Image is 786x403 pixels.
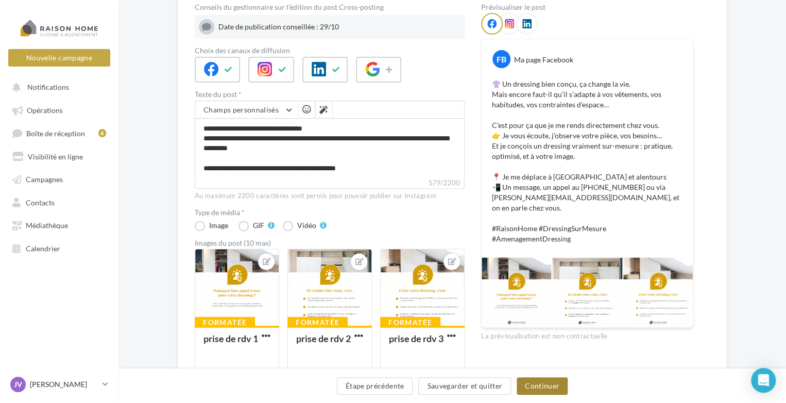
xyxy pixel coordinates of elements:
div: Date de publication conseillée : 29/10 [218,22,460,32]
a: Visibilité en ligne [6,147,112,165]
button: Sauvegarder et quitter [418,377,511,395]
div: Conseils du gestionnaire sur l'édition du post Cross-posting [195,4,465,11]
div: prise de rdv 2 [296,333,351,344]
span: Opérations [27,106,63,115]
div: Formatée [287,317,348,328]
button: Notifications [6,77,108,96]
span: Contacts [26,198,55,206]
button: Nouvelle campagne [8,49,110,67]
div: Images du post (10 max) [195,239,465,247]
a: Calendrier [6,238,112,257]
span: Visibilité en ligne [28,152,83,160]
button: Étape précédente [337,377,413,395]
div: prise de rdv 1 [203,333,258,344]
label: Choix des canaux de diffusion [195,47,465,54]
button: Champs personnalisés [195,101,298,119]
label: Texte du post * [195,91,465,98]
a: JV [PERSON_NAME] [8,375,110,394]
button: Continuer [517,377,568,395]
div: 6 [98,129,106,137]
div: Vidéo [297,222,316,229]
span: Champs personnalisés [203,105,279,114]
a: Boîte de réception6 [6,123,112,142]
div: Ma page Facebook [514,55,573,65]
p: [PERSON_NAME] [30,379,98,390]
div: GIF [253,222,264,229]
a: Médiathèque [6,215,112,234]
div: Formatée [380,317,440,328]
span: Campagnes [26,175,63,184]
div: Prévisualiser le post [481,4,693,11]
label: Type de média * [195,209,465,216]
span: Calendrier [26,244,60,252]
span: Notifications [27,83,69,91]
label: 579/2200 [195,178,465,189]
span: Boîte de réception [26,128,85,137]
a: Contacts [6,192,112,211]
div: Au maximum 2200 caractères sont permis pour pouvoir publier sur Instagram [195,191,465,201]
div: Open Intercom Messenger [751,368,776,393]
a: Opérations [6,100,112,119]
div: FB [492,50,510,68]
span: Médiathèque [26,221,68,230]
span: JV [14,379,22,390]
a: Campagnes [6,169,112,188]
div: Image [209,222,228,229]
p: 👚 Un dressing bien conçu, ça change la vie. Mais encore faut-il qu’il s’adapte à vos vêtements, v... [492,79,682,244]
div: La prévisualisation est non-contractuelle [481,328,693,341]
div: prise de rdv 3 [389,333,443,344]
div: Formatée [195,317,255,328]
